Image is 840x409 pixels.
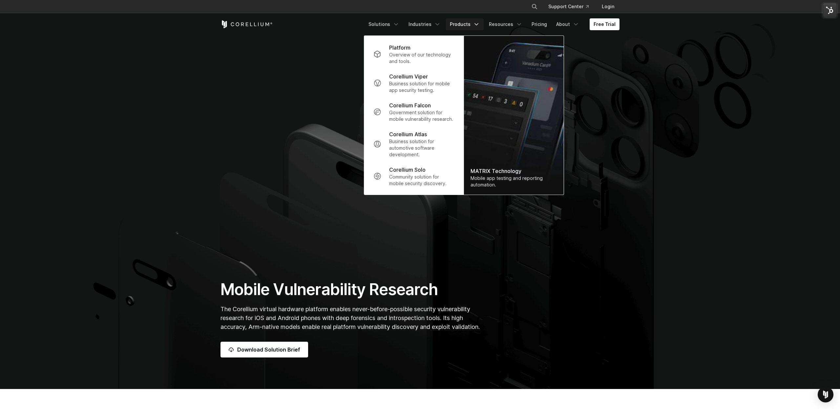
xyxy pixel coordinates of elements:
[485,18,526,30] a: Resources
[220,20,273,28] a: Corellium Home
[389,44,410,52] p: Platform
[464,36,564,195] a: MATRIX Technology Mobile app testing and reporting automation.
[220,342,308,357] a: Download Solution Brief
[368,40,460,69] a: Platform Overview of our technology and tools.
[389,174,454,187] p: Community solution for mobile security discovery.
[597,1,619,12] a: Login
[365,18,403,30] a: Solutions
[405,18,445,30] a: Industries
[368,97,460,126] a: Corellium Falcon Government solution for mobile vulnerability research.
[368,126,460,162] a: Corellium Atlas Business solution for automotive software development.
[590,18,619,30] a: Free Trial
[389,130,427,138] p: Corellium Atlas
[365,18,619,30] div: Navigation Menu
[220,280,482,299] h1: Mobile Vulnerability Research
[368,69,460,97] a: Corellium Viper Business solution for mobile app security testing.
[389,138,454,158] p: Business solution for automotive software development.
[471,175,557,188] div: Mobile app testing and reporting automation.
[818,387,833,402] div: Open Intercom Messenger
[389,109,454,122] p: Government solution for mobile vulnerability research.
[389,52,454,65] p: Overview of our technology and tools.
[389,166,426,174] p: Corellium Solo
[220,306,480,330] span: The Corellium virtual hardware platform enables never-before-possible security vulnerability rese...
[528,18,551,30] a: Pricing
[389,73,428,80] p: Corellium Viper
[552,18,583,30] a: About
[471,167,557,175] div: MATRIX Technology
[389,101,431,109] p: Corellium Falcon
[368,162,460,191] a: Corellium Solo Community solution for mobile security discovery.
[523,1,619,12] div: Navigation Menu
[543,1,594,12] a: Support Center
[389,80,454,94] p: Business solution for mobile app security testing.
[237,346,300,354] span: Download Solution Brief
[464,36,564,195] img: Matrix_WebNav_1x
[529,1,540,12] button: Search
[823,3,837,17] img: HubSpot Tools Menu Toggle
[446,18,484,30] a: Products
